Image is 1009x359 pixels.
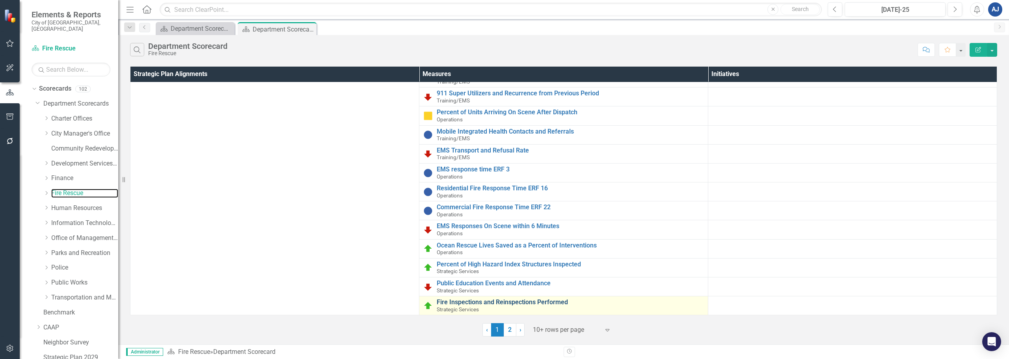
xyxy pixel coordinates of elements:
[32,44,110,53] a: Fire Rescue
[39,84,71,93] a: Scorecards
[423,301,433,311] img: Proceeding as Planned
[167,348,558,357] div: »
[419,201,708,220] td: Double-Click to Edit Right Click for Context Menu
[423,130,433,140] img: Information Unavailable
[437,135,470,141] span: Training/EMS
[148,42,227,50] div: Department Scorecard
[75,86,91,92] div: 102
[51,293,118,302] a: Transportation and Mobility
[43,338,118,347] a: Neighbor Survey
[845,2,946,17] button: [DATE]-25
[437,211,463,218] span: Operations
[419,106,708,125] td: Double-Click to Edit Right Click for Context Menu
[437,306,479,312] span: Strategic Services
[160,3,822,17] input: Search ClearPoint...
[32,10,110,19] span: Elements & Reports
[988,2,1002,17] button: AJ
[423,282,433,292] img: Reviewing for Improvement
[437,116,463,123] span: Operations
[419,239,708,258] td: Double-Click to Edit Right Click for Context Menu
[423,206,433,216] img: Information Unavailable
[51,174,118,183] a: Finance
[423,149,433,158] img: Reviewing for Improvement
[519,326,521,333] span: ›
[437,109,704,116] a: Percent of Units Arriving On Scene After Dispatch
[437,185,704,192] a: Residential Fire Response Time ERF 16
[437,166,704,173] a: EMS response time ERF 3
[437,97,470,104] span: Training/EMS
[51,204,118,213] a: Human Resources
[419,182,708,201] td: Double-Click to Edit Right Click for Context Menu
[43,323,118,332] a: CAAP
[437,90,704,97] a: 911 Super Utilizers and Recurrence from Previous Period
[419,87,708,106] td: Double-Click to Edit Right Click for Context Menu
[437,192,463,199] span: Operations
[213,348,276,355] div: Department Scorecard
[126,348,163,356] span: Administrator
[437,268,479,274] span: Strategic Services
[419,277,708,296] td: Double-Click to Edit Right Click for Context Menu
[51,189,118,198] a: Fire Rescue
[437,173,463,180] span: Operations
[437,242,704,249] a: Ocean Rescue Lives Saved as a Percent of Interventions
[148,50,227,56] div: Fire Rescue
[504,323,516,337] a: 2
[847,5,943,15] div: [DATE]-25
[437,261,704,268] a: Percent of High Hazard Index Structures Inspected
[51,129,118,138] a: City Manager's Office
[423,92,433,102] img: Reviewing for Improvement
[51,219,118,228] a: Information Technology Services
[419,258,708,277] td: Double-Click to Edit Right Click for Context Menu
[423,263,433,272] img: Proceeding as Planned
[437,287,479,294] span: Strategic Services
[437,223,704,230] a: EMS Responses On Scene within 6 Minutes
[4,9,18,23] img: ClearPoint Strategy
[419,125,708,144] td: Double-Click to Edit Right Click for Context Menu
[437,249,463,255] span: Operations
[178,348,210,355] a: Fire Rescue
[437,230,463,236] span: Operations
[419,144,708,163] td: Double-Click to Edit Right Click for Context Menu
[419,220,708,239] td: Double-Click to Edit Right Click for Context Menu
[51,234,118,243] a: Office of Management and Budget
[437,154,470,160] span: Training/EMS
[491,323,504,337] span: 1
[51,278,118,287] a: Public Works
[437,147,704,154] a: EMS Transport and Refusal Rate
[419,296,708,315] td: Double-Click to Edit Right Click for Context Menu
[43,308,118,317] a: Benchmark
[423,187,433,197] img: Information Unavailable
[423,244,433,253] img: Proceeding as Planned
[437,280,704,287] a: Public Education Events and Attendance
[419,163,708,182] td: Double-Click to Edit Right Click for Context Menu
[43,99,118,108] a: Department Scorecards
[792,6,809,12] span: Search
[423,225,433,234] img: Reviewing for Improvement
[51,159,118,168] a: Development Services Department
[253,24,315,34] div: Department Scorecard
[437,299,704,306] a: Fire Inspections and Reinspections Performed
[780,4,820,15] button: Search
[437,128,704,135] a: Mobile Integrated Health Contacts and Referrals
[437,204,704,211] a: Commercial Fire Response Time ERF 22
[32,63,110,76] input: Search Below...
[51,263,118,272] a: Police
[171,24,233,33] div: Department Scorecard
[51,144,118,153] a: Community Redevelopment Agency
[32,19,110,32] small: City of [GEOGRAPHIC_DATA], [GEOGRAPHIC_DATA]
[158,24,233,33] a: Department Scorecard
[423,111,433,121] img: Monitoring Progress
[982,332,1001,351] div: Open Intercom Messenger
[51,249,118,258] a: Parks and Recreation
[486,326,488,333] span: ‹
[51,114,118,123] a: Charter Offices
[423,168,433,178] img: Information Unavailable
